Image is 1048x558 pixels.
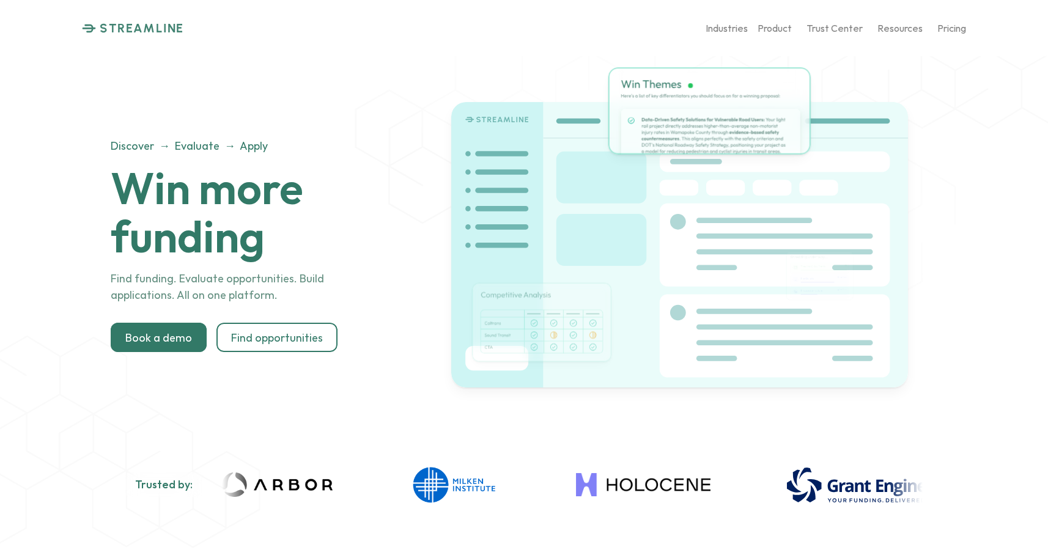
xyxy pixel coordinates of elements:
[806,18,863,39] a: Trust Center
[82,21,184,35] a: STREAMLINE
[706,22,748,34] p: Industries
[877,18,923,39] a: Resources
[758,22,792,34] p: Product
[937,18,966,39] a: Pricing
[877,22,923,34] p: Resources
[231,331,323,344] p: Find opportunities
[135,478,193,491] h2: Trusted by:
[111,138,386,154] p: Discover → Evaluate → Apply
[100,21,184,35] p: STREAMLINE
[216,323,338,352] a: Find opportunities
[111,270,386,303] p: Find funding. Evaluate opportunities. Build applications. All on one platform.
[111,164,417,260] h1: Win more funding
[125,331,192,344] p: Book a demo
[111,323,207,352] a: Book a demo
[937,22,966,34] p: Pricing
[806,22,863,34] p: Trust Center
